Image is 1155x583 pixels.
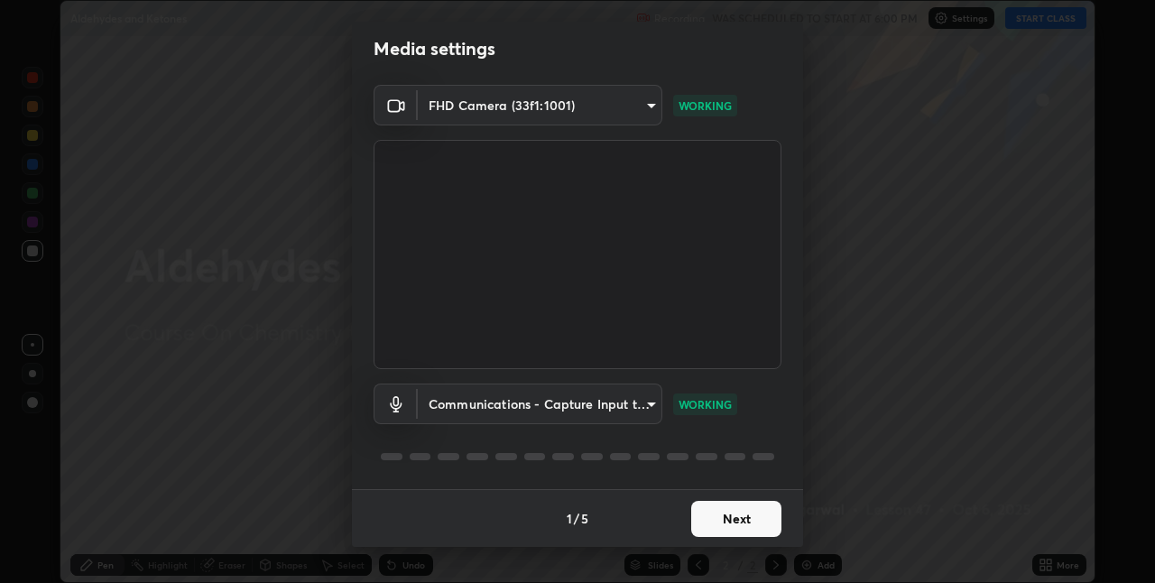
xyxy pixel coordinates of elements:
[679,97,732,114] p: WORKING
[567,509,572,528] h4: 1
[691,501,781,537] button: Next
[418,384,662,424] div: FHD Camera (33f1:1001)
[581,509,588,528] h4: 5
[374,37,495,60] h2: Media settings
[418,85,662,125] div: FHD Camera (33f1:1001)
[574,509,579,528] h4: /
[679,396,732,412] p: WORKING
